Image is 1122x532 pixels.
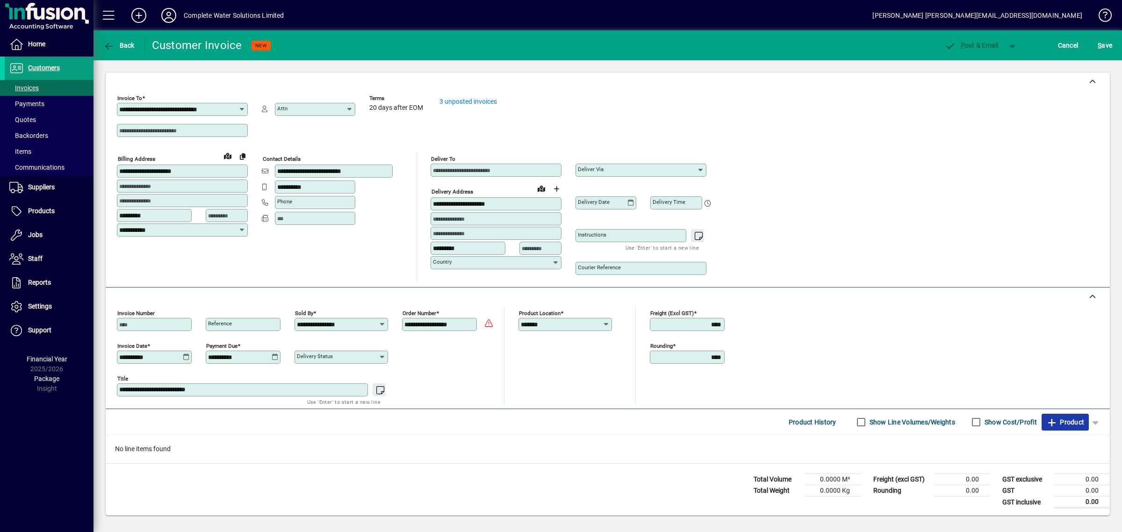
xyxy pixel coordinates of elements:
[9,132,48,139] span: Backorders
[5,33,93,56] a: Home
[206,343,237,349] mat-label: Payment due
[869,474,934,485] td: Freight (excl GST)
[578,264,621,271] mat-label: Courier Reference
[934,474,990,485] td: 0.00
[1098,38,1112,53] span: ave
[277,198,292,205] mat-label: Phone
[152,38,242,53] div: Customer Invoice
[235,149,250,164] button: Copy to Delivery address
[28,326,51,334] span: Support
[369,104,423,112] span: 20 days after EOM
[439,98,497,105] a: 3 unposted invoices
[369,95,425,101] span: Terms
[1042,414,1089,431] button: Product
[93,37,145,54] app-page-header-button: Back
[1095,37,1115,54] button: Save
[307,396,381,407] mat-hint: Use 'Enter' to start a new line
[5,80,93,96] a: Invoices
[626,242,699,253] mat-hint: Use 'Enter' to start a new line
[103,42,135,49] span: Back
[9,164,65,171] span: Communications
[785,414,840,431] button: Product History
[650,310,694,316] mat-label: Freight (excl GST)
[117,343,147,349] mat-label: Invoice date
[789,415,836,430] span: Product History
[650,343,673,349] mat-label: Rounding
[1092,2,1110,32] a: Knowledge Base
[998,474,1054,485] td: GST exclusive
[403,310,436,316] mat-label: Order number
[5,112,93,128] a: Quotes
[431,156,455,162] mat-label: Deliver To
[5,200,93,223] a: Products
[998,485,1054,496] td: GST
[433,259,452,265] mat-label: Country
[5,128,93,144] a: Backorders
[1054,485,1110,496] td: 0.00
[5,223,93,247] a: Jobs
[1056,37,1081,54] button: Cancel
[28,255,43,262] span: Staff
[117,375,128,382] mat-label: Title
[5,247,93,271] a: Staff
[549,181,564,196] button: Choose address
[255,43,267,49] span: NEW
[1054,474,1110,485] td: 0.00
[9,84,39,92] span: Invoices
[117,95,142,101] mat-label: Invoice To
[578,166,604,173] mat-label: Deliver via
[220,148,235,163] a: View on map
[805,474,861,485] td: 0.0000 M³
[5,96,93,112] a: Payments
[983,417,1037,427] label: Show Cost/Profit
[749,485,805,496] td: Total Weight
[578,231,606,238] mat-label: Instructions
[519,310,561,316] mat-label: Product location
[9,148,31,155] span: Items
[9,100,44,108] span: Payments
[277,105,288,112] mat-label: Attn
[5,159,93,175] a: Communications
[28,207,55,215] span: Products
[869,485,934,496] td: Rounding
[124,7,154,24] button: Add
[28,40,45,48] span: Home
[653,199,685,205] mat-label: Delivery time
[1098,42,1101,49] span: S
[28,302,52,310] span: Settings
[872,8,1082,23] div: [PERSON_NAME] [PERSON_NAME][EMAIL_ADDRESS][DOMAIN_NAME]
[101,37,137,54] button: Back
[749,474,805,485] td: Total Volume
[9,116,36,123] span: Quotes
[534,181,549,196] a: View on map
[940,37,1003,54] button: Post & Email
[944,42,999,49] span: ost & Email
[961,42,965,49] span: P
[998,496,1054,508] td: GST inclusive
[106,435,1110,463] div: No line items found
[117,310,155,316] mat-label: Invoice number
[805,485,861,496] td: 0.0000 Kg
[154,7,184,24] button: Profile
[1058,38,1079,53] span: Cancel
[27,355,67,363] span: Financial Year
[1046,415,1084,430] span: Product
[5,271,93,295] a: Reports
[297,353,333,359] mat-label: Delivery status
[208,320,232,327] mat-label: Reference
[5,295,93,318] a: Settings
[184,8,284,23] div: Complete Water Solutions Limited
[28,183,55,191] span: Suppliers
[295,310,313,316] mat-label: Sold by
[28,279,51,286] span: Reports
[868,417,955,427] label: Show Line Volumes/Weights
[28,231,43,238] span: Jobs
[5,144,93,159] a: Items
[5,176,93,199] a: Suppliers
[934,485,990,496] td: 0.00
[5,319,93,342] a: Support
[34,375,59,382] span: Package
[1054,496,1110,508] td: 0.00
[28,64,60,72] span: Customers
[578,199,610,205] mat-label: Delivery date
